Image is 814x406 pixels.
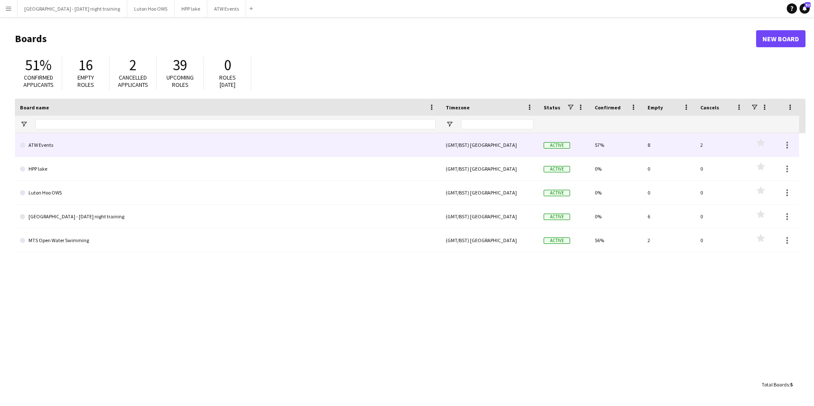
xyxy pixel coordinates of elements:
[441,205,539,228] div: (GMT/BST) [GEOGRAPHIC_DATA]
[20,181,436,205] a: Luton Hoo OWS
[642,157,695,180] div: 0
[642,133,695,157] div: 8
[800,3,810,14] a: 52
[15,32,756,45] h1: Boards
[207,0,246,17] button: ATW Events
[77,74,94,89] span: Empty roles
[17,0,127,17] button: [GEOGRAPHIC_DATA] - [DATE] night training
[544,237,570,244] span: Active
[695,205,748,228] div: 0
[446,120,453,128] button: Open Filter Menu
[20,157,436,181] a: HPP lake
[642,181,695,204] div: 0
[20,120,28,128] button: Open Filter Menu
[695,181,748,204] div: 0
[441,157,539,180] div: (GMT/BST) [GEOGRAPHIC_DATA]
[762,381,789,388] span: Total Boards
[590,205,642,228] div: 0%
[544,166,570,172] span: Active
[35,119,436,129] input: Board name Filter Input
[441,229,539,252] div: (GMT/BST) [GEOGRAPHIC_DATA]
[173,56,187,74] span: 39
[441,181,539,204] div: (GMT/BST) [GEOGRAPHIC_DATA]
[118,74,148,89] span: Cancelled applicants
[642,229,695,252] div: 2
[756,30,805,47] a: New Board
[595,104,621,111] span: Confirmed
[762,376,793,393] div: :
[23,74,54,89] span: Confirmed applicants
[219,74,236,89] span: Roles [DATE]
[642,205,695,228] div: 6
[441,133,539,157] div: (GMT/BST) [GEOGRAPHIC_DATA]
[25,56,52,74] span: 51%
[544,104,560,111] span: Status
[700,104,719,111] span: Cancels
[129,56,137,74] span: 2
[590,229,642,252] div: 56%
[446,104,470,111] span: Timezone
[461,119,533,129] input: Timezone Filter Input
[20,104,49,111] span: Board name
[20,205,436,229] a: [GEOGRAPHIC_DATA] - [DATE] night training
[805,2,811,8] span: 52
[175,0,207,17] button: HPP lake
[590,133,642,157] div: 57%
[20,133,436,157] a: ATW Events
[20,229,436,252] a: MTS Open Water Swimming
[648,104,663,111] span: Empty
[544,214,570,220] span: Active
[78,56,93,74] span: 16
[166,74,194,89] span: Upcoming roles
[590,181,642,204] div: 0%
[590,157,642,180] div: 0%
[544,142,570,149] span: Active
[695,133,748,157] div: 2
[790,381,793,388] span: 5
[224,56,231,74] span: 0
[127,0,175,17] button: Luton Hoo OWS
[695,157,748,180] div: 0
[695,229,748,252] div: 0
[544,190,570,196] span: Active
